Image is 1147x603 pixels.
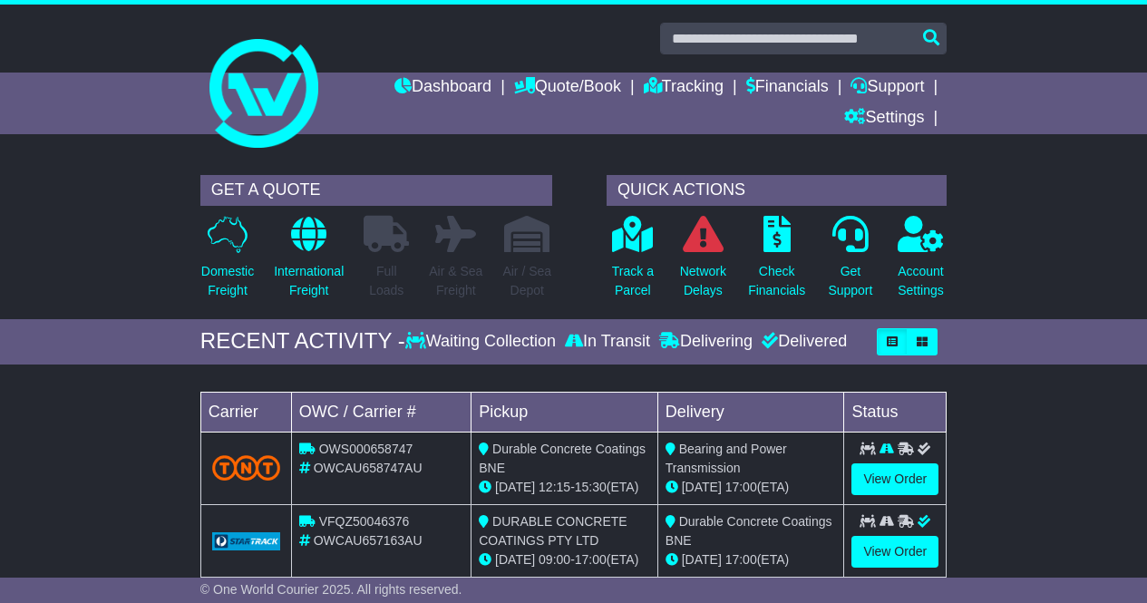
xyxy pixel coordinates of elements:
a: DomesticFreight [200,215,255,310]
span: 15:30 [575,480,607,494]
p: International Freight [274,262,344,300]
a: InternationalFreight [273,215,345,310]
span: Durable Concrete Coatings BNE [666,514,832,548]
img: GetCarrierServiceLogo [212,532,280,550]
span: OWCAU657163AU [314,533,423,548]
div: (ETA) [666,478,837,497]
a: Tracking [644,73,724,103]
span: OWCAU658747AU [314,461,423,475]
span: 17:00 [725,552,757,567]
span: [DATE] [682,480,722,494]
a: AccountSettings [897,215,945,310]
a: Dashboard [394,73,491,103]
a: Quote/Book [514,73,621,103]
div: (ETA) [666,550,837,569]
p: Track a Parcel [612,262,654,300]
td: Carrier [200,392,291,432]
span: DURABLE CONCRETE COATINGS PTY LTD [479,514,627,548]
span: 17:00 [725,480,757,494]
a: Financials [746,73,829,103]
span: Durable Concrete Coatings BNE [479,442,646,475]
div: In Transit [560,332,655,352]
span: [DATE] [682,552,722,567]
span: 17:00 [575,552,607,567]
td: Delivery [657,392,844,432]
div: RECENT ACTIVITY - [200,328,405,355]
span: [DATE] [495,480,535,494]
span: 09:00 [539,552,570,567]
a: CheckFinancials [747,215,806,310]
p: Air / Sea Depot [502,262,551,300]
td: OWC / Carrier # [291,392,471,432]
span: [DATE] [495,552,535,567]
span: © One World Courier 2025. All rights reserved. [200,582,462,597]
span: 12:15 [539,480,570,494]
div: QUICK ACTIONS [607,175,947,206]
a: Support [851,73,924,103]
div: Delivering [655,332,757,352]
a: Settings [844,103,924,134]
a: GetSupport [827,215,873,310]
p: Domestic Freight [201,262,254,300]
div: Delivered [757,332,847,352]
a: View Order [851,536,938,568]
td: Pickup [471,392,658,432]
span: Bearing and Power Transmission [666,442,787,475]
p: Account Settings [898,262,944,300]
p: Get Support [828,262,872,300]
span: OWS000658747 [319,442,413,456]
img: TNT_Domestic.png [212,455,280,480]
a: NetworkDelays [679,215,727,310]
span: VFQZ50046376 [319,514,410,529]
p: Full Loads [364,262,409,300]
td: Status [844,392,947,432]
div: - (ETA) [479,550,650,569]
p: Check Financials [748,262,805,300]
div: GET A QUOTE [200,175,552,206]
a: View Order [851,463,938,495]
p: Air & Sea Freight [429,262,482,300]
a: Track aParcel [611,215,655,310]
div: - (ETA) [479,478,650,497]
div: Waiting Collection [405,332,560,352]
p: Network Delays [680,262,726,300]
